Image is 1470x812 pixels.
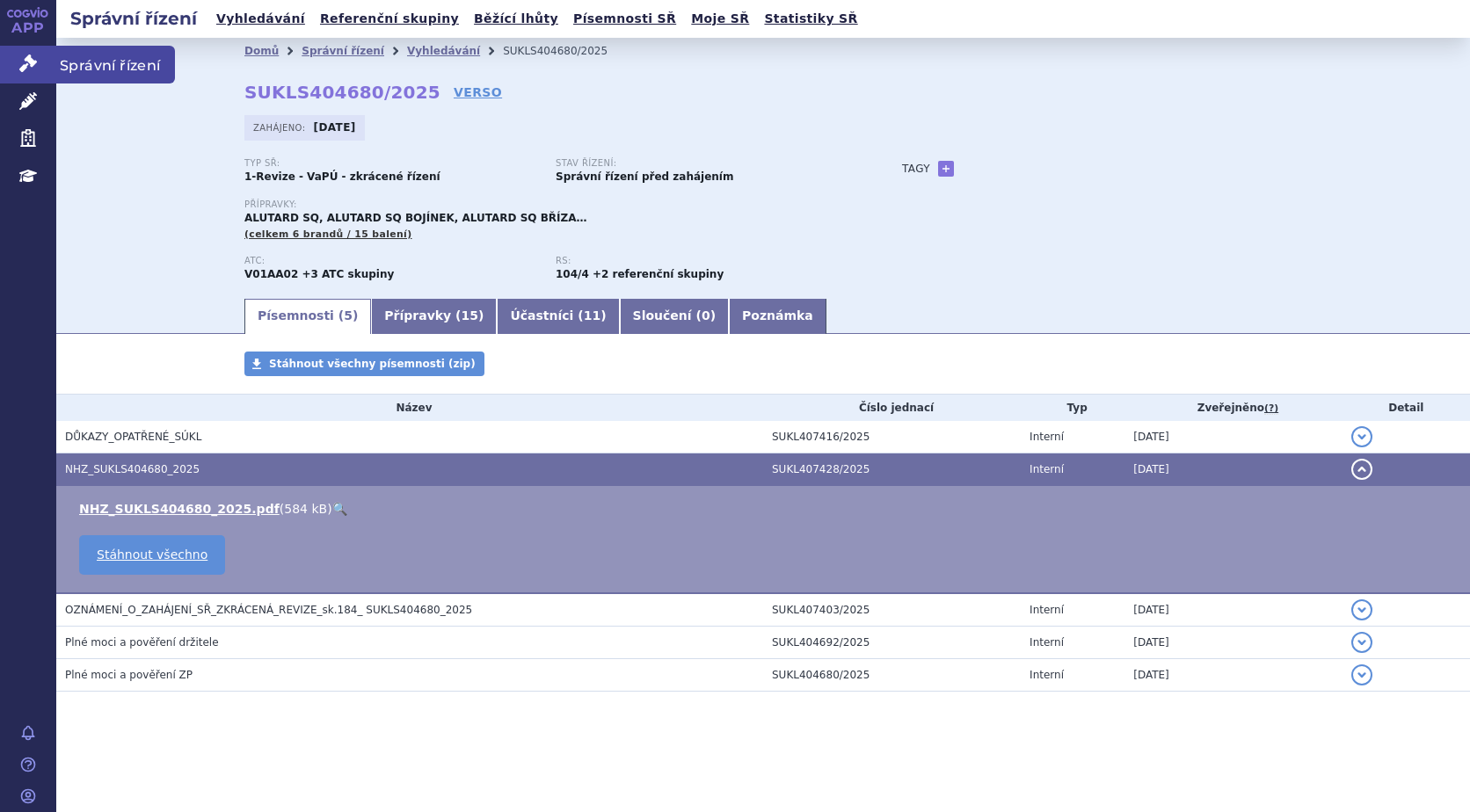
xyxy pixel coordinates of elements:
[1030,431,1064,443] span: Interní
[763,593,1021,627] td: SUKL407403/2025
[584,308,600,323] span: 11
[1343,395,1470,421] th: Detail
[556,158,849,169] p: Stav řízení:
[244,228,412,240] span: (celkem 6 brandů / 15 balení)
[56,6,211,31] h2: Správní řízení
[1030,669,1064,681] span: Interní
[902,158,930,179] h3: Tagy
[702,308,710,323] span: 0
[65,604,472,616] span: OZNÁMENÍ_O_ZAHÁJENÍ_SŘ_ZKRÁCENÁ_REVIZE_sk.184_ SUKLS404680_2025
[1124,421,1342,453] td: [DATE]
[503,38,630,64] li: SUKLS404680/2025
[1021,395,1124,421] th: Typ
[79,535,225,575] a: Stáhnout všechno
[244,299,371,334] a: Písemnosti (5)
[244,158,538,169] p: Typ SŘ:
[1124,453,1342,486] td: [DATE]
[344,308,353,323] span: 5
[556,256,849,266] p: RS:
[938,161,954,177] a: +
[686,7,754,31] a: Moje SŘ
[211,7,310,31] a: Vyhledávání
[244,268,298,280] strong: TRAVNÍ PYLY, ALERGENY
[314,121,356,134] strong: [DATE]
[65,463,200,475] span: NHZ_SUKLS404680_2025
[1264,402,1278,415] abbr: (?)
[1124,395,1342,421] th: Zveřejněno
[244,45,279,57] a: Domů
[244,82,440,103] strong: SUKLS404680/2025
[497,299,619,334] a: Účastníci (11)
[763,627,1021,659] td: SUKL404692/2025
[56,395,763,421] th: Název
[284,502,327,516] span: 584 kB
[253,120,309,134] span: Zahájeno:
[371,299,497,334] a: Přípravky (15)
[244,199,867,210] p: Přípravky:
[1124,627,1342,659] td: [DATE]
[593,268,724,280] strong: +2 referenční skupiny
[65,636,219,649] span: Plné moci a pověření držitele
[244,256,538,266] p: ATC:
[56,46,175,83] span: Správní řízení
[556,268,589,280] strong: terapeutické extrakty alergenů - nestandardizované, injekční vodné
[556,170,733,183] strong: Správní řízení před zahájením
[269,358,476,370] span: Stáhnout všechny písemnosti (zip)
[729,299,826,334] a: Poznámka
[302,268,394,280] strong: +3 ATC skupiny
[315,7,464,31] a: Referenční skupiny
[469,7,564,31] a: Běžící lhůty
[568,7,681,31] a: Písemnosti SŘ
[763,659,1021,692] td: SUKL404680/2025
[1351,664,1372,685] button: detail
[763,453,1021,486] td: SUKL407428/2025
[1351,459,1372,480] button: detail
[763,421,1021,453] td: SUKL407416/2025
[79,502,280,516] a: NHZ_SUKLS404680_2025.pdf
[65,669,193,681] span: Plné moci a pověření ZP
[1351,426,1372,447] button: detail
[1351,599,1372,620] button: detail
[407,45,480,57] a: Vyhledávání
[1124,659,1342,692] td: [DATE]
[1351,632,1372,653] button: detail
[244,170,440,183] strong: 1-Revize - VaPÚ - zkrácené řízení
[759,7,862,31] a: Statistiky SŘ
[244,212,587,224] span: ALUTARD SQ, ALUTARD SQ BOJÍNEK, ALUTARD SQ BŘÍZA…
[1124,593,1342,627] td: [DATE]
[79,500,1452,518] li: ( )
[454,83,502,101] a: VERSO
[462,308,478,323] span: 15
[763,395,1021,421] th: Číslo jednací
[1030,636,1064,649] span: Interní
[332,502,347,516] a: 🔍
[65,431,201,443] span: DŮKAZY_OPATŘENÉ_SÚKL
[1030,463,1064,475] span: Interní
[620,299,729,334] a: Sloučení (0)
[302,45,384,57] a: Správní řízení
[244,352,484,376] a: Stáhnout všechny písemnosti (zip)
[1030,604,1064,616] span: Interní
